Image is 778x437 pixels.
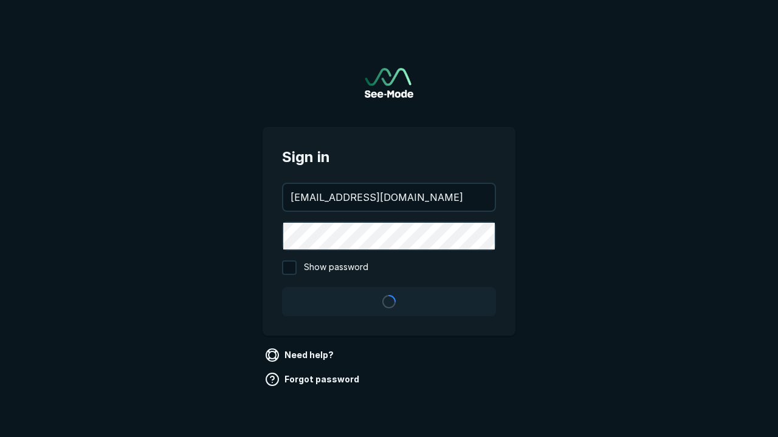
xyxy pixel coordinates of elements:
a: Need help? [263,345,339,365]
span: Sign in [282,146,496,168]
img: See-Mode Logo [365,68,413,98]
span: Show password [304,260,368,275]
a: Forgot password [263,370,364,389]
a: Go to sign in [365,68,413,98]
input: your@email.com [283,184,495,211]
